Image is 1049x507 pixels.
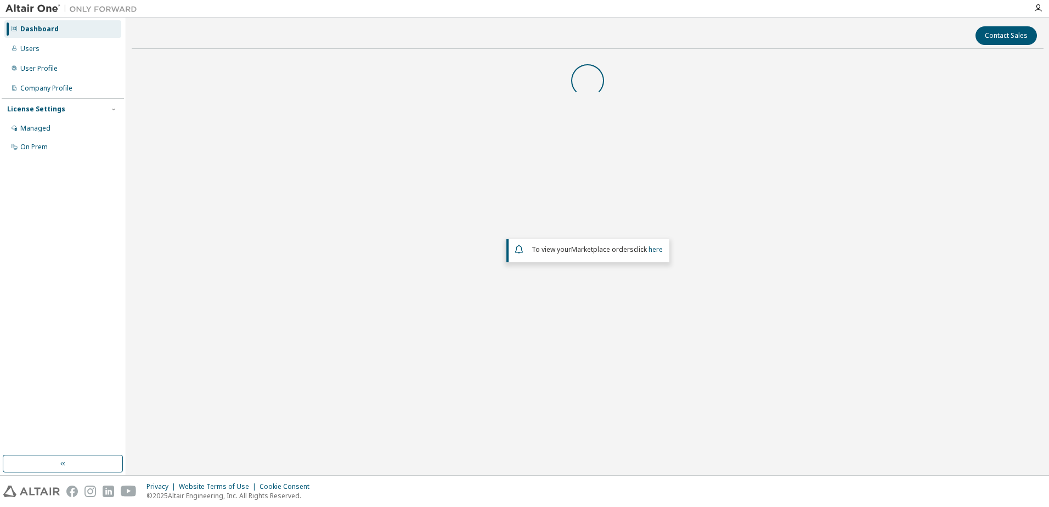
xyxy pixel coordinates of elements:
[20,25,59,33] div: Dashboard
[7,105,65,114] div: License Settings
[20,64,58,73] div: User Profile
[975,26,1037,45] button: Contact Sales
[84,486,96,497] img: instagram.svg
[103,486,114,497] img: linkedin.svg
[571,245,634,254] em: Marketplace orders
[3,486,60,497] img: altair_logo.svg
[66,486,78,497] img: facebook.svg
[146,491,316,500] p: © 2025 Altair Engineering, Inc. All Rights Reserved.
[146,482,179,491] div: Privacy
[179,482,260,491] div: Website Terms of Use
[20,44,40,53] div: Users
[20,124,50,133] div: Managed
[260,482,316,491] div: Cookie Consent
[5,3,143,14] img: Altair One
[532,245,663,254] span: To view your click
[648,245,663,254] a: here
[121,486,137,497] img: youtube.svg
[20,143,48,151] div: On Prem
[20,84,72,93] div: Company Profile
